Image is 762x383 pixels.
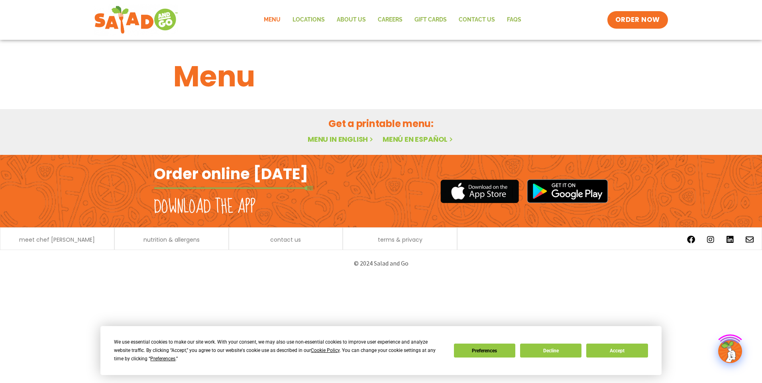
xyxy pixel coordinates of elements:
[158,258,604,269] p: © 2024 Salad and Go
[270,237,301,242] a: contact us
[454,344,515,358] button: Preferences
[520,344,581,358] button: Decline
[607,11,668,29] a: ORDER NOW
[173,117,589,131] h2: Get a printable menu:
[258,11,527,29] nav: Menu
[154,164,308,184] h2: Order online [DATE]
[173,55,589,98] h1: Menu
[143,237,200,242] a: nutrition & allergens
[440,178,519,204] img: appstore
[586,344,648,358] button: Accept
[383,134,454,144] a: Menú en español
[154,196,255,218] h2: Download the app
[308,134,375,144] a: Menu in English
[453,11,501,29] a: Contact Us
[150,356,175,362] span: Preferences
[527,179,608,203] img: google_play
[331,11,372,29] a: About Us
[114,338,444,363] div: We use essential cookies to make our site work. With your consent, we may also use non-essential ...
[100,326,662,375] div: Cookie Consent Prompt
[378,237,422,242] a: terms & privacy
[154,186,313,190] img: fork
[94,4,178,36] img: new-SAG-logo-768×292
[19,237,95,242] a: meet chef [PERSON_NAME]
[287,11,331,29] a: Locations
[615,15,660,25] span: ORDER NOW
[408,11,453,29] a: GIFT CARDS
[258,11,287,29] a: Menu
[501,11,527,29] a: FAQs
[372,11,408,29] a: Careers
[311,348,340,353] span: Cookie Policy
